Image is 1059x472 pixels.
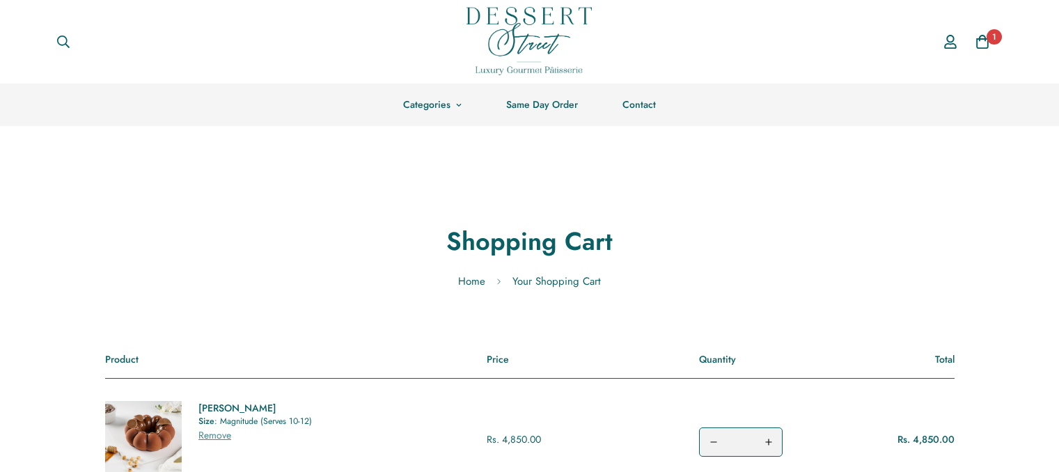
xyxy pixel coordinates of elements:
[198,416,312,428] ul: Product details
[381,84,484,126] a: Categories
[198,415,214,427] span: Size
[897,432,955,446] span: Rs. 4,850.00
[852,341,954,378] div: Total
[198,401,312,416] a: [PERSON_NAME]
[966,26,998,58] a: 1
[934,22,966,62] a: Account
[484,84,600,126] a: Same Day Order
[198,416,312,428] li: : Magnitude (Serves 10-12)
[105,224,955,258] h1: Shopping Cart
[448,263,496,300] a: Home
[466,7,592,75] img: Dessert Street
[198,428,231,442] span: Remove
[105,341,471,378] div: Product
[682,341,852,378] div: Quantity
[700,428,727,456] button: Decrease quantity of Nocciola Caramel by one
[470,341,682,378] div: Price
[987,29,1002,45] span: 1
[600,84,678,126] a: Contact
[45,26,81,57] button: Search
[755,428,782,456] button: Increase quantity of Nocciola Caramel by one
[487,432,666,447] p: Rs. 4,850.00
